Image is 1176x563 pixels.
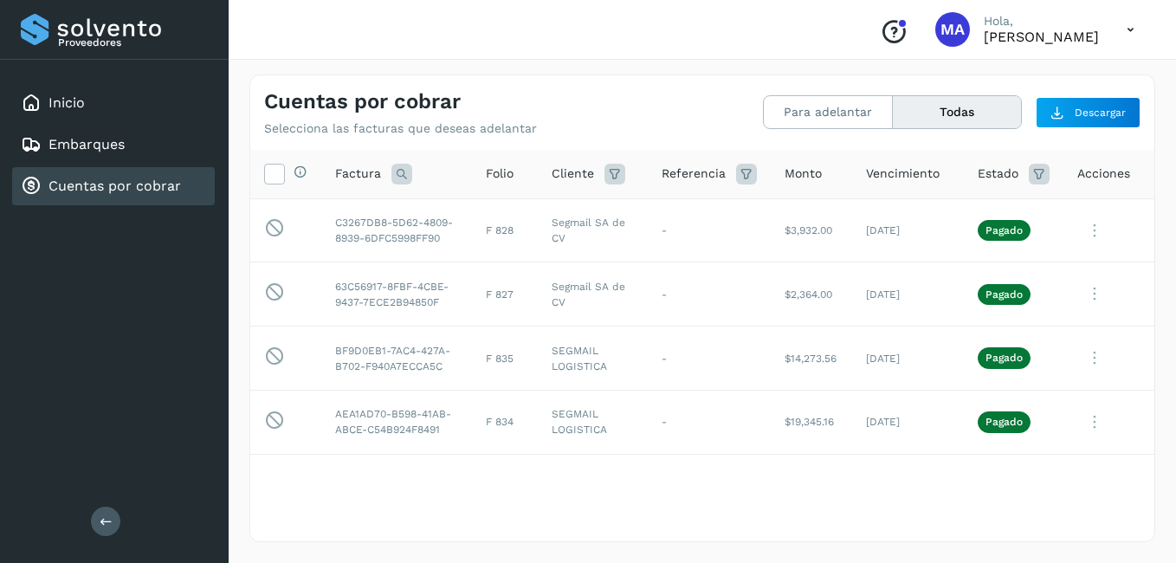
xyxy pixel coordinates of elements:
[472,327,538,391] td: F 835
[472,262,538,327] td: F 827
[893,96,1021,128] button: Todas
[48,94,85,111] a: Inicio
[472,454,538,518] td: F 833
[785,165,822,183] span: Monto
[321,198,472,262] td: C3267DB8-5D62-4809-8939-6DFC5998FF90
[335,165,381,183] span: Factura
[852,454,964,518] td: [DATE]
[321,262,472,327] td: 63C56917-8FBF-4CBE-9437-7ECE2B94850F
[771,198,852,262] td: $3,932.00
[648,198,771,262] td: -
[985,352,1023,364] p: Pagado
[852,327,964,391] td: [DATE]
[771,327,852,391] td: $14,273.56
[662,165,726,183] span: Referencia
[472,198,538,262] td: F 828
[648,327,771,391] td: -
[648,262,771,327] td: -
[985,224,1023,236] p: Pagado
[12,126,215,164] div: Embarques
[538,198,648,262] td: Segmail SA de CV
[264,121,537,136] p: Selecciona las facturas que deseas adelantar
[552,165,594,183] span: Cliente
[978,165,1018,183] span: Estado
[771,262,852,327] td: $2,364.00
[12,167,215,205] div: Cuentas por cobrar
[538,454,648,518] td: SEGMAIL LOGISTICA
[984,14,1099,29] p: Hola,
[58,36,208,49] p: Proveedores
[852,262,964,327] td: [DATE]
[984,29,1099,45] p: Marco Antonio Ortiz Jurado
[1075,105,1126,120] span: Descargar
[852,198,964,262] td: [DATE]
[486,165,514,183] span: Folio
[1077,165,1130,183] span: Acciones
[538,390,648,454] td: SEGMAIL LOGISTICA
[538,262,648,327] td: Segmail SA de CV
[321,390,472,454] td: AEA1AD70-B598-41AB-ABCE-C54B924F8491
[648,454,771,518] td: -
[321,327,472,391] td: BF9D0EB1-7AC4-427A-B702-F940A7ECCA5C
[48,136,125,152] a: Embarques
[764,96,893,128] button: Para adelantar
[538,327,648,391] td: SEGMAIL LOGISTICA
[771,454,852,518] td: $20,933.40
[852,390,964,454] td: [DATE]
[771,390,852,454] td: $19,345.16
[866,165,940,183] span: Vencimiento
[48,178,181,194] a: Cuentas por cobrar
[472,390,538,454] td: F 834
[648,390,771,454] td: -
[321,454,472,518] td: A8075385-5AA3-44E2-935D-941CA56646DC
[1036,97,1140,128] button: Descargar
[985,416,1023,428] p: Pagado
[985,288,1023,301] p: Pagado
[12,84,215,122] div: Inicio
[264,89,461,114] h4: Cuentas por cobrar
